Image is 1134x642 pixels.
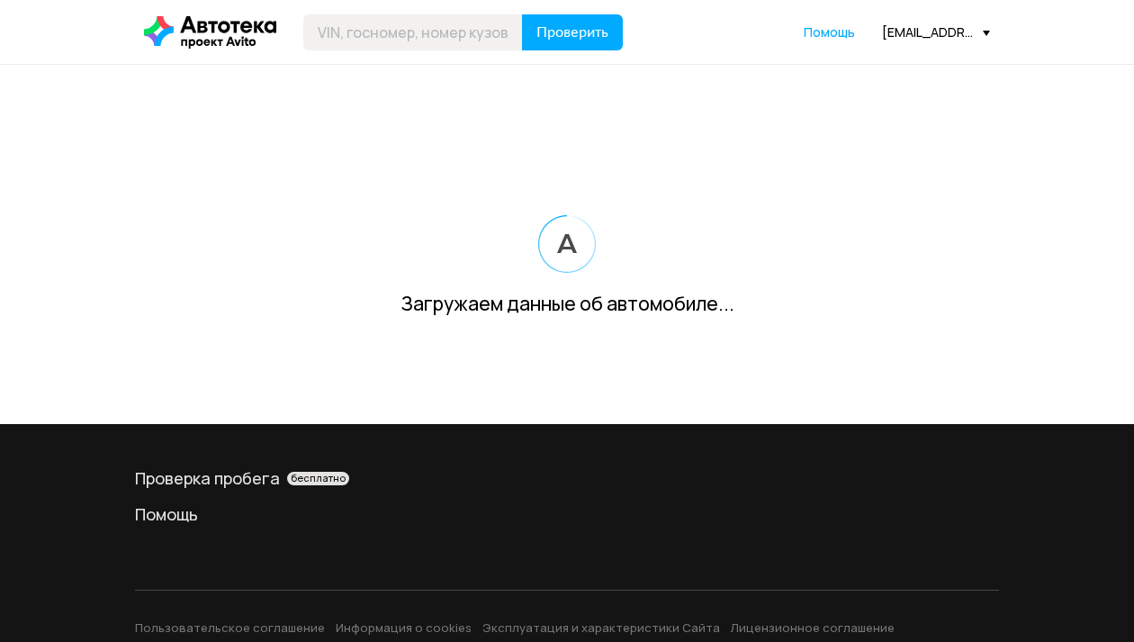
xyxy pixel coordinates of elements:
a: Эксплуатация и характеристики Сайта [482,619,720,636]
input: VIN, госномер, номер кузова [303,14,523,50]
a: Информация о cookies [336,619,472,636]
span: бесплатно [291,472,346,484]
a: Помощь [804,23,855,41]
a: Пользовательское соглашение [135,619,325,636]
span: Проверить [536,25,608,40]
div: [EMAIL_ADDRESS][DOMAIN_NAME] [882,23,990,41]
button: Проверить [522,14,623,50]
a: Лицензионное соглашение [731,619,895,636]
a: Проверка пробегабесплатно [135,467,999,489]
div: Загружаем данные об автомобиле... [400,291,734,317]
a: Помощь [135,503,999,525]
div: Проверка пробега [135,467,999,489]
